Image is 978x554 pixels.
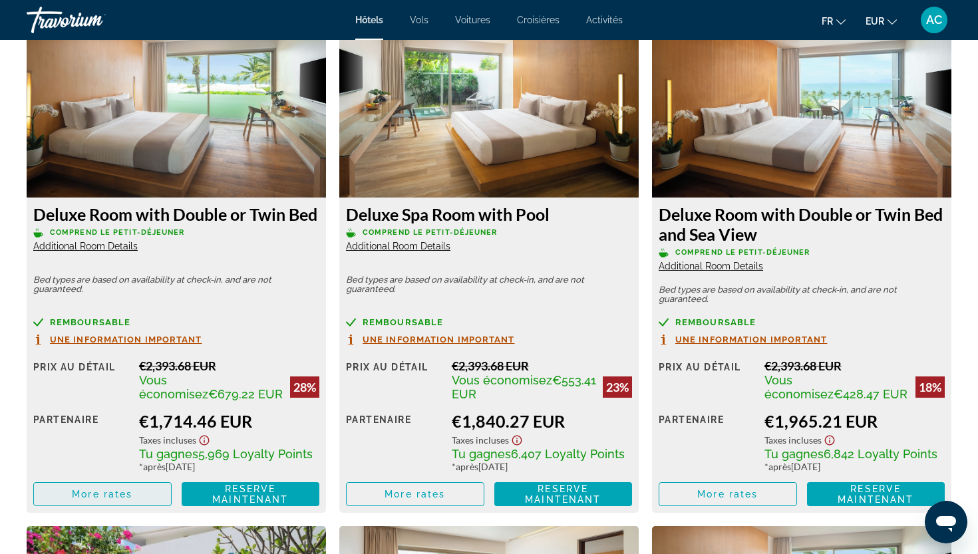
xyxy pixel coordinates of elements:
button: Change currency [866,11,897,31]
span: Comprend le petit-déjeuner [50,228,185,237]
span: Tu gagnes [452,447,511,461]
span: Comprend le petit-déjeuner [675,248,810,257]
button: Reserve maintenant [494,482,633,506]
span: More rates [385,489,445,499]
a: Remboursable [659,317,945,327]
span: Vous économisez [452,373,552,387]
span: fr [822,16,833,27]
span: Taxes incluses [139,434,196,446]
button: User Menu [917,6,951,34]
span: Additional Room Details [33,241,138,251]
iframe: Bouton de lancement de la fenêtre de messagerie [925,501,967,543]
div: Partenaire [346,411,442,472]
span: après [143,461,166,472]
div: €1,714.46 EUR [139,411,319,431]
div: €1,965.21 EUR [764,411,945,431]
span: €679.22 EUR [208,387,283,401]
div: €1,840.27 EUR [452,411,632,431]
span: Additional Room Details [346,241,450,251]
div: Partenaire [33,411,129,472]
button: More rates [659,482,797,506]
a: Travorium [27,3,160,37]
button: Une information important [346,334,515,345]
a: Remboursable [346,317,632,327]
button: Reserve maintenant [807,482,945,506]
div: Partenaire [659,411,754,472]
span: Une information important [50,335,202,344]
div: €2,393.68 EUR [764,358,945,373]
button: Reserve maintenant [182,482,320,506]
span: Taxes incluses [764,434,822,446]
p: Bed types are based on availability at check-in, and are not guaranteed. [346,275,632,294]
img: Deluxe Spa Room with Pool [339,31,639,198]
span: Vous économisez [764,373,834,401]
p: Bed types are based on availability at check-in, and are not guaranteed. [33,275,319,294]
p: Bed types are based on availability at check-in, and are not guaranteed. [659,285,945,304]
img: Deluxe Room with Double or Twin Bed [27,31,326,198]
button: Show Taxes and Fees disclaimer [509,431,525,446]
a: Vols [410,15,428,25]
h3: Deluxe Spa Room with Pool [346,204,632,224]
span: Une information important [363,335,515,344]
span: 6,407 Loyalty Points [511,447,625,461]
span: Comprend le petit-déjeuner [363,228,498,237]
span: après [768,461,791,472]
img: Deluxe Room with Double or Twin Bed and Sea View [652,31,951,198]
span: More rates [697,489,758,499]
button: Change language [822,11,846,31]
div: 23% [603,376,632,398]
span: Tu gagnes [764,447,824,461]
span: Vous économisez [139,373,208,401]
a: Voitures [455,15,490,25]
span: More rates [72,489,132,499]
a: Activités [586,15,623,25]
span: AC [926,13,942,27]
span: 5,969 Loyalty Points [198,447,313,461]
button: Une information important [33,334,202,345]
span: Reserve maintenant [525,484,601,505]
button: Show Taxes and Fees disclaimer [822,431,838,446]
button: Show Taxes and Fees disclaimer [196,431,212,446]
a: Remboursable [33,317,319,327]
a: Hôtels [355,15,383,25]
div: Prix au détail [33,358,129,401]
button: More rates [346,482,484,506]
div: Prix au détail [346,358,442,401]
h3: Deluxe Room with Double or Twin Bed and Sea View [659,204,945,244]
span: EUR [866,16,884,27]
span: 6,842 Loyalty Points [824,447,937,461]
span: Remboursable [50,318,130,327]
div: 28% [290,376,319,398]
span: €553.41 EUR [452,373,596,401]
div: * [DATE] [139,461,319,472]
span: Remboursable [675,318,756,327]
a: Croisières [517,15,560,25]
div: * [DATE] [764,461,945,472]
span: Tu gagnes [139,447,198,461]
span: Reserve maintenant [838,484,913,505]
span: Reserve maintenant [212,484,288,505]
div: Prix au détail [659,358,754,401]
div: * [DATE] [452,461,632,472]
span: Remboursable [363,318,443,327]
button: Une information important [659,334,828,345]
span: Additional Room Details [659,261,763,271]
h3: Deluxe Room with Double or Twin Bed [33,204,319,224]
span: après [456,461,478,472]
span: Une information important [675,335,828,344]
span: €428.47 EUR [834,387,907,401]
div: €2,393.68 EUR [452,358,632,373]
button: More rates [33,482,172,506]
div: €2,393.68 EUR [139,358,319,373]
div: 18% [915,376,945,398]
span: Taxes incluses [452,434,509,446]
